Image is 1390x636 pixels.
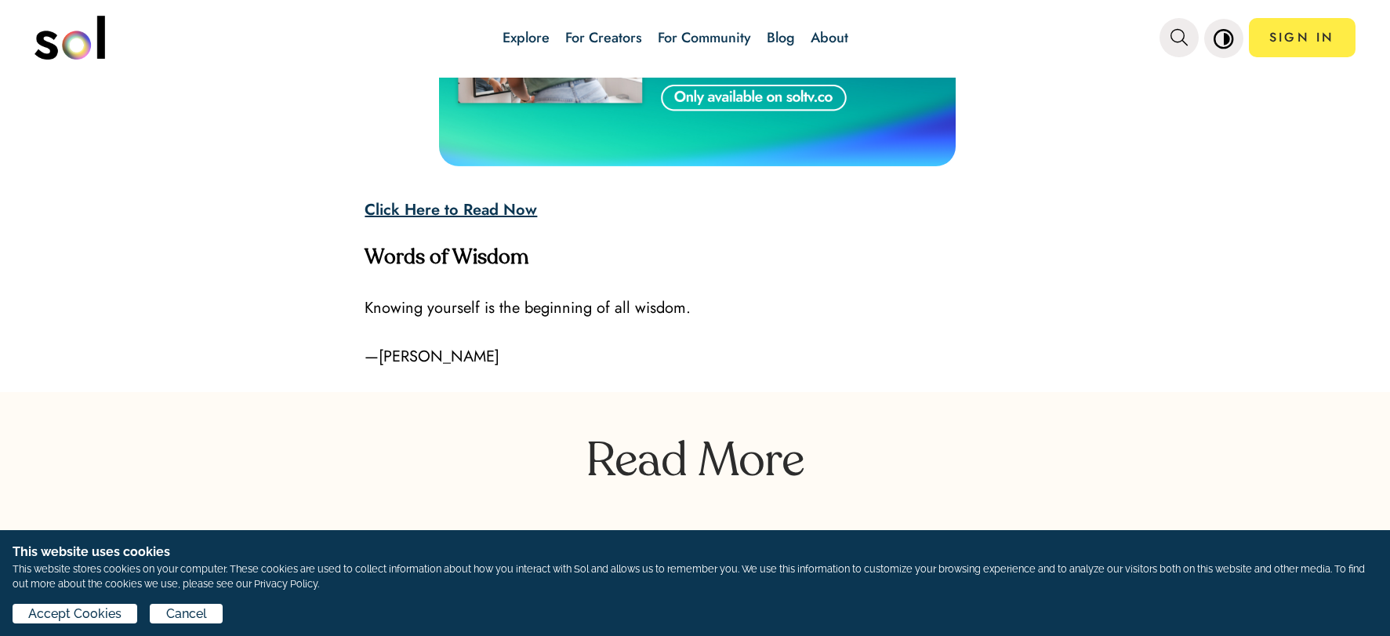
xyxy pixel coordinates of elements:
img: logo [34,16,105,60]
strong: Words of Wisdom [365,248,528,268]
a: For Creators [565,27,642,48]
a: About [811,27,848,48]
h1: This website uses cookies [13,543,1377,561]
a: Click Here to Read Now [365,198,537,221]
a: SIGN IN [1249,18,1356,57]
a: Blog [767,27,795,48]
span: Knowing yourself is the beginning of all wisdom. [365,296,691,319]
p: This website stores cookies on your computer. These cookies are used to collect information about... [13,561,1377,591]
span: Cancel [166,605,207,623]
span: Accept Cookies [28,605,122,623]
button: Cancel [150,604,222,623]
nav: main navigation [34,10,1355,65]
a: For Community [658,27,751,48]
a: Explore [503,27,550,48]
button: Accept Cookies [13,604,137,623]
span: —[PERSON_NAME] [365,345,499,368]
